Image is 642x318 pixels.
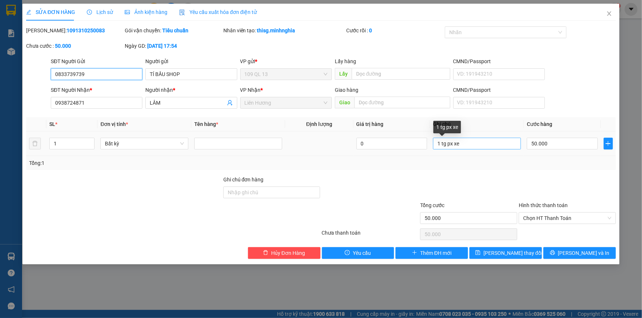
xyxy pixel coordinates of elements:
span: Yêu cầu [353,249,371,257]
div: Tổng: 1 [29,159,248,167]
span: Lấy hàng [335,58,356,64]
span: Giao hàng [335,87,358,93]
div: Cước rồi : [346,26,443,35]
span: Chọn HT Thanh Toán [523,213,611,224]
span: exclamation-circle [345,250,350,256]
input: Dọc đường [352,68,450,80]
span: edit [26,10,31,15]
span: clock-circle [87,10,92,15]
b: Tiêu chuẩn [162,28,188,33]
span: Tên hàng [194,121,218,127]
span: Thêm ĐH mới [420,249,451,257]
button: exclamation-circleYêu cầu [322,247,394,259]
span: Đơn vị tính [100,121,128,127]
button: deleteHủy Đơn Hàng [248,247,320,259]
span: close [606,11,612,17]
input: Ghi chú đơn hàng [223,187,320,198]
span: user-add [227,100,233,106]
span: plus [412,250,417,256]
span: Ảnh kiện hàng [125,9,167,15]
span: Hủy Đơn Hàng [271,249,305,257]
button: plus [604,138,613,149]
div: [PERSON_NAME]: [26,26,123,35]
input: VD: Bàn, Ghế [194,138,282,149]
b: 50.000 [55,43,71,49]
div: Gói vận chuyển: [125,26,222,35]
b: 1091310250083 [67,28,105,33]
b: [DATE] 17:54 [147,43,177,49]
label: Hình thức thanh toán [519,202,568,208]
div: Ngày GD: [125,42,222,50]
span: Liên Hương [245,97,327,108]
input: Dọc đường [354,97,450,108]
b: 0 [369,28,372,33]
div: SĐT Người Gửi [51,57,142,65]
div: Nhân viên tạo: [223,26,345,35]
span: Bất kỳ [105,138,184,149]
span: Lịch sử [87,9,113,15]
button: plusThêm ĐH mới [396,247,468,259]
span: [PERSON_NAME] và In [558,249,610,257]
li: 02523854854, 0913854356 [3,25,140,35]
span: SL [49,121,55,127]
div: Chưa thanh toán [321,229,420,242]
div: CMND/Passport [453,86,545,94]
label: Ghi chú đơn hàng [223,177,264,183]
span: environment [42,18,48,24]
input: Ghi Chú [433,138,521,149]
span: printer [550,250,555,256]
span: Giao [335,97,354,108]
button: save[PERSON_NAME] thay đổi [469,247,542,259]
span: phone [42,27,48,33]
div: CMND/Passport [453,57,545,65]
span: delete [263,250,268,256]
span: save [475,250,480,256]
div: VP gửi [240,57,332,65]
span: Lấy [335,68,352,80]
button: printer[PERSON_NAME] và In [543,247,616,259]
img: logo.jpg [3,3,40,40]
b: GỬI : 109 QL 13 [3,46,74,58]
span: Yêu cầu xuất hóa đơn điện tử [179,9,257,15]
th: Ghi chú [430,117,524,131]
span: Cước hàng [527,121,552,127]
span: [PERSON_NAME] thay đổi [483,249,542,257]
button: Close [599,4,620,24]
div: Người nhận [145,86,237,94]
span: Tổng cước [420,202,444,208]
span: SỬA ĐƠN HÀNG [26,9,75,15]
div: 1 tg px xe [433,121,461,133]
div: Người gửi [145,57,237,65]
b: [PERSON_NAME] [42,5,104,14]
span: Giá trị hàng [357,121,384,127]
img: icon [179,10,185,15]
span: Định lượng [306,121,332,127]
button: delete [29,138,41,149]
span: plus [604,141,613,147]
b: thisg.minhnghia [257,28,295,33]
span: picture [125,10,130,15]
div: Chưa cước : [26,42,123,50]
div: SĐT Người Nhận [51,86,142,94]
span: VP Nhận [240,87,261,93]
span: 109 QL 13 [245,69,327,80]
li: 01 [PERSON_NAME] [3,16,140,25]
